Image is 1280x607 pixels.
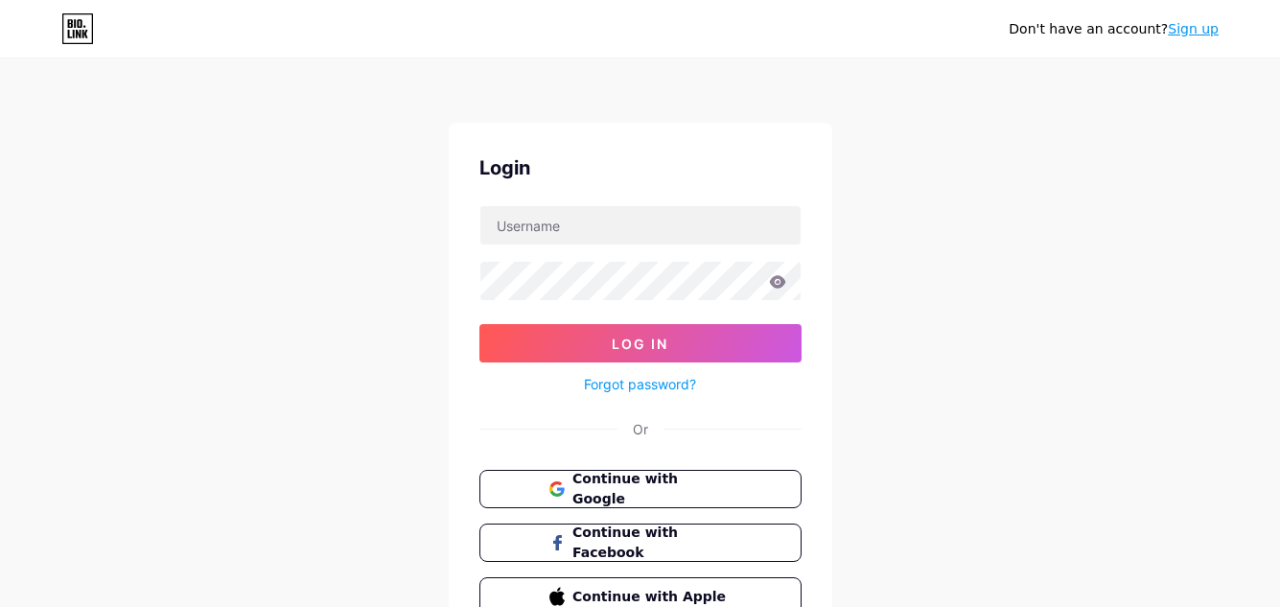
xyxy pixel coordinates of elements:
[584,374,696,394] a: Forgot password?
[572,523,731,563] span: Continue with Facebook
[572,469,731,509] span: Continue with Google
[633,419,648,439] div: Or
[479,324,802,362] button: Log In
[1168,21,1219,36] a: Sign up
[612,336,668,352] span: Log In
[479,153,802,182] div: Login
[480,206,801,245] input: Username
[479,524,802,562] button: Continue with Facebook
[1009,19,1219,39] div: Don't have an account?
[479,470,802,508] button: Continue with Google
[572,587,731,607] span: Continue with Apple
